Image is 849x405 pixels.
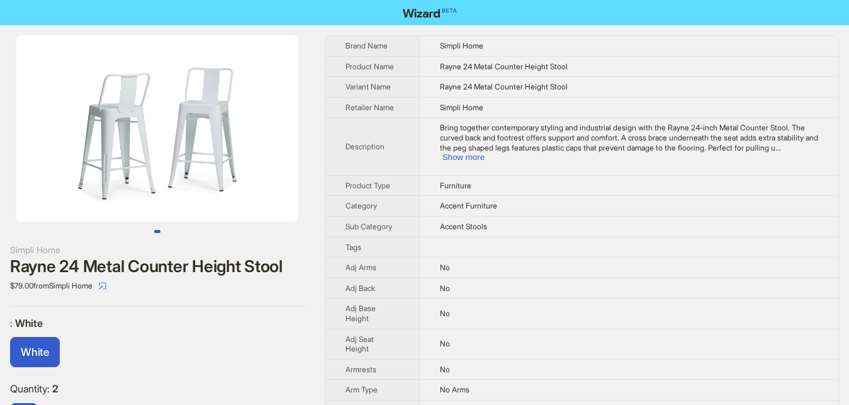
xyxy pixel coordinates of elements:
[52,382,59,395] span: 2
[346,142,385,151] span: Description
[775,143,781,152] span: ...
[440,309,450,318] span: No
[346,385,378,394] span: Arm Type
[346,82,391,91] span: Variant Name
[346,62,394,71] span: Product Name
[346,304,376,323] span: Adj Base Height
[346,365,376,374] span: Armrests
[346,201,377,210] span: Category
[99,282,106,290] span: select
[440,222,487,231] span: Accent Stools
[16,35,298,222] img: Rayne 24 Metal Counter Height Stool Rayne 24 Metal Counter Height Stool image 1
[10,317,15,329] span: :
[346,222,392,231] span: Sub Category
[440,339,450,348] span: No
[346,41,388,50] span: Brand Name
[15,317,43,329] span: White
[440,123,818,152] span: Bring together contemporary styling and industrial design with the Rayne 24-inch Metal Counter St...
[440,263,450,272] span: No
[440,385,469,394] span: No Arms
[440,62,568,71] span: Rayne 24 Metal Counter Height Stool
[154,230,160,233] button: Go to slide 1
[440,201,497,210] span: Accent Furniture
[346,242,361,252] span: Tags
[21,346,49,358] span: White
[346,103,394,112] span: Retailer Name
[10,276,305,296] div: $79.00 from Simpli Home
[10,257,305,276] div: Rayne 24 Metal Counter Height Stool
[346,283,375,293] span: Adj Back
[346,263,376,272] span: Adj Arms
[440,41,483,50] span: Simpli Home
[440,365,450,374] span: No
[440,123,818,162] div: Bring together contemporary styling and industrial design with the Rayne 24-inch Metal Counter St...
[440,103,483,112] span: Simpli Home
[440,283,450,293] span: No
[442,152,485,162] button: Expand
[10,337,60,367] label: available
[440,82,568,91] span: Rayne 24 Metal Counter Height Stool
[346,181,390,190] span: Product Type
[440,181,471,190] span: Furniture
[10,382,52,395] span: Quantity :
[346,334,374,354] span: Adj Seat Height
[10,243,305,257] div: Simpli Home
